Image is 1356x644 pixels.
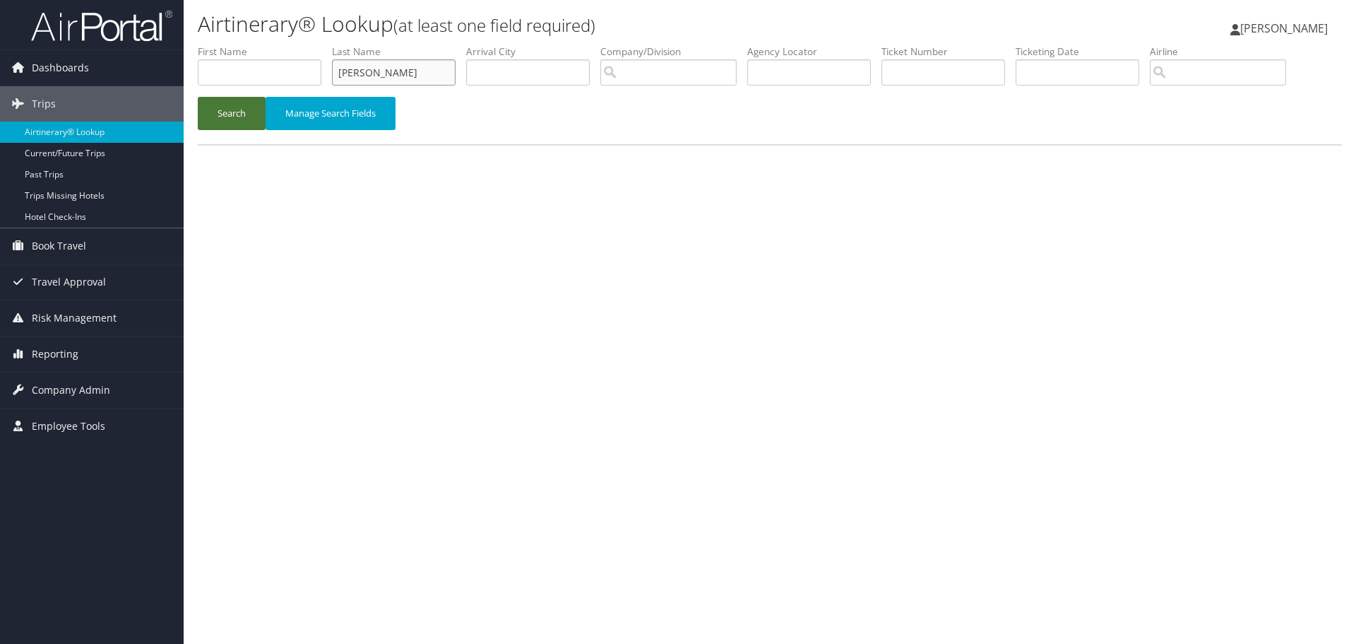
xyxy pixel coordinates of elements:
[32,228,86,264] span: Book Travel
[1016,45,1150,59] label: Ticketing Date
[466,45,600,59] label: Arrival City
[31,9,172,42] img: airportal-logo.png
[393,13,595,37] small: (at least one field required)
[32,373,110,408] span: Company Admin
[32,86,56,122] span: Trips
[332,45,466,59] label: Last Name
[198,9,961,39] h1: Airtinerary® Lookup
[1240,21,1328,36] span: [PERSON_NAME]
[1150,45,1297,59] label: Airline
[32,264,106,300] span: Travel Approval
[198,45,332,59] label: First Name
[600,45,747,59] label: Company/Division
[266,97,395,130] button: Manage Search Fields
[32,336,78,372] span: Reporting
[198,97,266,130] button: Search
[32,409,105,444] span: Employee Tools
[32,50,89,86] span: Dashboards
[881,45,1016,59] label: Ticket Number
[747,45,881,59] label: Agency Locator
[32,300,117,336] span: Risk Management
[1230,7,1342,49] a: [PERSON_NAME]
